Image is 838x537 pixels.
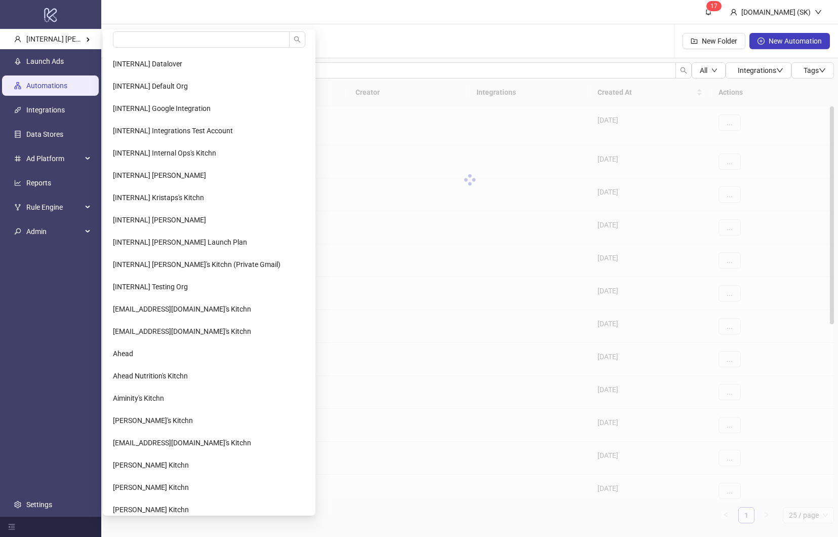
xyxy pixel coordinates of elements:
[113,149,216,157] span: [INTERNAL] Internal Ops's Kitchn
[705,8,712,15] span: bell
[714,3,717,10] span: 7
[26,106,65,114] a: Integrations
[680,67,687,74] span: search
[26,501,52,509] a: Settings
[711,67,717,73] span: down
[294,36,301,43] span: search
[113,171,206,179] span: [INTERNAL] [PERSON_NAME]
[26,222,82,242] span: Admin
[113,60,182,68] span: [INTERNAL] Datalover
[113,260,281,269] span: [INTERNAL] [PERSON_NAME]'s Kitchn (Private Gmail)
[14,35,21,43] span: user
[14,204,21,211] span: fork
[819,67,826,74] span: down
[776,67,783,74] span: down
[683,33,745,49] button: New Folder
[113,305,251,313] span: [EMAIL_ADDRESS][DOMAIN_NAME]'s Kitchn
[791,62,834,79] button: Tagsdown
[113,104,211,112] span: [INTERNAL] Google Integration
[113,372,188,380] span: Ahead Nutrition's Kitchn
[804,66,826,74] span: Tags
[113,82,188,90] span: [INTERNAL] Default Org
[700,66,707,74] span: All
[113,327,251,335] span: [EMAIL_ADDRESS][DOMAIN_NAME]'s Kitchn
[14,228,21,236] span: key
[702,37,737,45] span: New Folder
[769,37,822,45] span: New Automation
[757,37,765,45] span: plus-circle
[8,523,15,530] span: menu-fold
[26,82,67,90] a: Automations
[26,149,82,169] span: Ad Platform
[113,483,189,491] span: [PERSON_NAME] Kitchn
[14,156,21,163] span: number
[726,62,791,79] button: Integrationsdown
[706,1,722,11] sup: 17
[737,7,815,18] div: [DOMAIN_NAME] (SK)
[113,439,251,447] span: [EMAIL_ADDRESS][DOMAIN_NAME]'s Kitchn
[113,194,204,202] span: [INTERNAL] Kristaps's Kitchn
[692,62,726,79] button: Alldown
[26,131,63,139] a: Data Stores
[26,179,51,187] a: Reports
[691,37,698,45] span: folder-add
[815,9,822,16] span: down
[113,394,164,402] span: Aiminity's Kitchn
[113,216,206,224] span: [INTERNAL] [PERSON_NAME]
[26,35,141,44] span: [INTERNAL] [PERSON_NAME] Kitchn
[113,127,233,135] span: [INTERNAL] Integrations Test Account
[113,283,188,291] span: [INTERNAL] Testing Org
[113,350,133,358] span: Ahead
[26,58,64,66] a: Launch Ads
[26,198,82,218] span: Rule Engine
[749,33,830,49] button: New Automation
[730,9,737,16] span: user
[113,238,247,246] span: [INTERNAL] [PERSON_NAME] Launch Plan
[710,3,714,10] span: 1
[113,506,189,514] span: [PERSON_NAME] Kitchn
[113,416,193,425] span: [PERSON_NAME]'s Kitchn
[113,461,189,469] span: [PERSON_NAME] Kitchn
[738,66,783,74] span: Integrations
